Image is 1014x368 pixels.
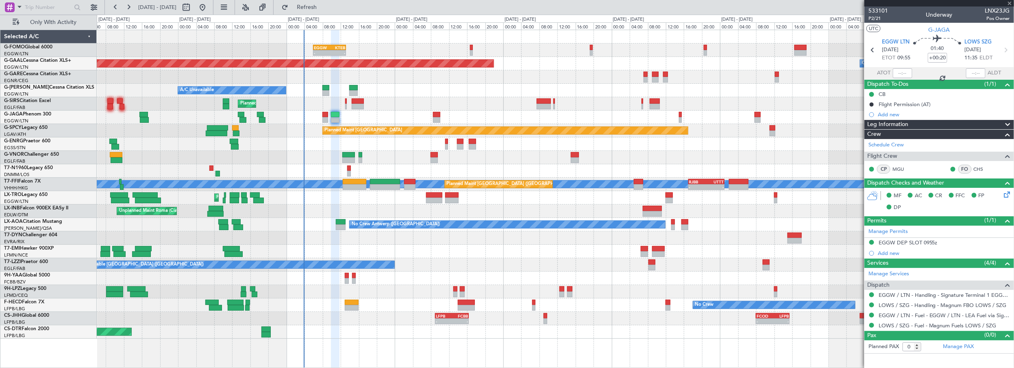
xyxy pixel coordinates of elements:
[21,20,86,25] span: Only With Activity
[868,343,899,351] label: Planned PAX
[898,54,911,62] span: 09:55
[878,111,1010,118] div: Add new
[879,312,1010,319] a: EGGW / LTN - Fuel - EGGW / LTN - LEA Fuel via Signature in EGGW
[142,22,160,30] div: 16:00
[352,218,440,231] div: No Crew Antwerp ([GEOGRAPHIC_DATA])
[314,50,330,55] div: -
[4,273,50,278] a: 9H-YAAGlobal 5000
[4,206,20,211] span: LX-INB
[4,279,26,285] a: FCBB/BZV
[452,314,468,318] div: FCBB
[879,91,886,98] div: CB
[4,125,22,130] span: G-SPCY
[4,58,23,63] span: G-GAAL
[325,124,403,137] div: Planned Maint [GEOGRAPHIC_DATA]
[323,22,341,30] div: 08:00
[4,212,28,218] a: EDLW/DTM
[4,125,48,130] a: G-SPCYLegacy 650
[521,22,539,30] div: 04:00
[882,38,910,46] span: EGGW LTN
[4,206,68,211] a: LX-INBFalcon 900EX EASy II
[232,22,250,30] div: 12:00
[4,98,51,103] a: G-SIRSCitation Excel
[576,22,594,30] div: 16:00
[4,98,20,103] span: G-SIRS
[862,57,876,70] div: Owner
[985,7,1010,15] span: LNX23JG
[4,306,25,312] a: LFPB/LBG
[775,22,792,30] div: 12:00
[929,26,950,34] span: G-JAGA
[4,192,48,197] a: LX-TROLegacy 650
[931,45,944,53] span: 01:40
[4,131,26,137] a: LGAV/ATH
[4,112,51,117] a: G-JAGAPhenom 300
[436,314,452,318] div: LFPB
[868,15,888,22] span: P2/21
[630,22,648,30] div: 04:00
[721,16,753,23] div: [DATE] - [DATE]
[720,22,738,30] div: 00:00
[4,246,20,251] span: T7-EMI
[867,331,876,340] span: Pax
[9,16,88,29] button: Only With Activity
[867,259,888,268] span: Services
[240,98,368,110] div: Planned Maint [GEOGRAPHIC_DATA] ([GEOGRAPHIC_DATA])
[485,22,503,30] div: 20:00
[413,22,431,30] div: 04:00
[958,165,972,174] div: FO
[431,22,449,30] div: 08:00
[314,45,330,50] div: EGGW
[689,185,707,189] div: -
[505,16,536,23] div: [DATE] - [DATE]
[4,78,28,84] a: EGNR/CEG
[4,152,24,157] span: G-VNOR
[866,25,881,32] button: UTC
[594,22,611,30] div: 20:00
[894,192,901,200] span: MF
[757,319,772,324] div: -
[877,69,891,77] span: ATOT
[702,22,720,30] div: 20:00
[879,322,997,329] a: LOWS / SZG - Fuel - Magnum Fuels LOWS / SZG
[846,22,864,30] div: 04:00
[867,130,881,139] span: Crew
[756,22,774,30] div: 08:00
[882,54,896,62] span: ETOT
[894,204,901,212] span: DP
[290,4,324,10] span: Refresh
[180,84,214,96] div: A/C Unavailable
[868,228,908,236] a: Manage Permits
[867,281,890,290] span: Dispatch
[979,192,985,200] span: FP
[4,172,29,178] a: DNMM/LOS
[4,259,21,264] span: T7-LZZI
[4,58,71,63] a: G-GAALCessna Citation XLS+
[684,22,702,30] div: 16:00
[119,205,192,217] div: Unplanned Maint Roma (Ciampino)
[250,22,268,30] div: 16:00
[4,165,53,170] a: T7-N1960Legacy 650
[4,266,25,272] a: EGLF/FAB
[612,22,630,30] div: 00:00
[25,1,72,13] input: Trip Number
[288,16,319,23] div: [DATE] - [DATE]
[4,219,62,224] a: LX-AOACitation Mustang
[305,22,322,30] div: 04:00
[395,22,413,30] div: 00:00
[268,22,286,30] div: 20:00
[4,179,18,184] span: T7-FFI
[4,300,44,305] a: F-HECDFalcon 7X
[4,313,22,318] span: CS-JHH
[377,22,395,30] div: 20:00
[98,16,130,23] div: [DATE] - [DATE]
[4,333,25,339] a: LFPB/LBG
[467,22,485,30] div: 16:00
[4,85,94,90] a: G-[PERSON_NAME]Cessna Citation XLS
[124,22,142,30] div: 12:00
[695,299,714,311] div: No Crew
[882,46,899,54] span: [DATE]
[892,165,911,173] a: MGU
[4,327,49,331] a: CS-DTRFalcon 2000
[4,233,57,237] a: T7-DYNChallenger 604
